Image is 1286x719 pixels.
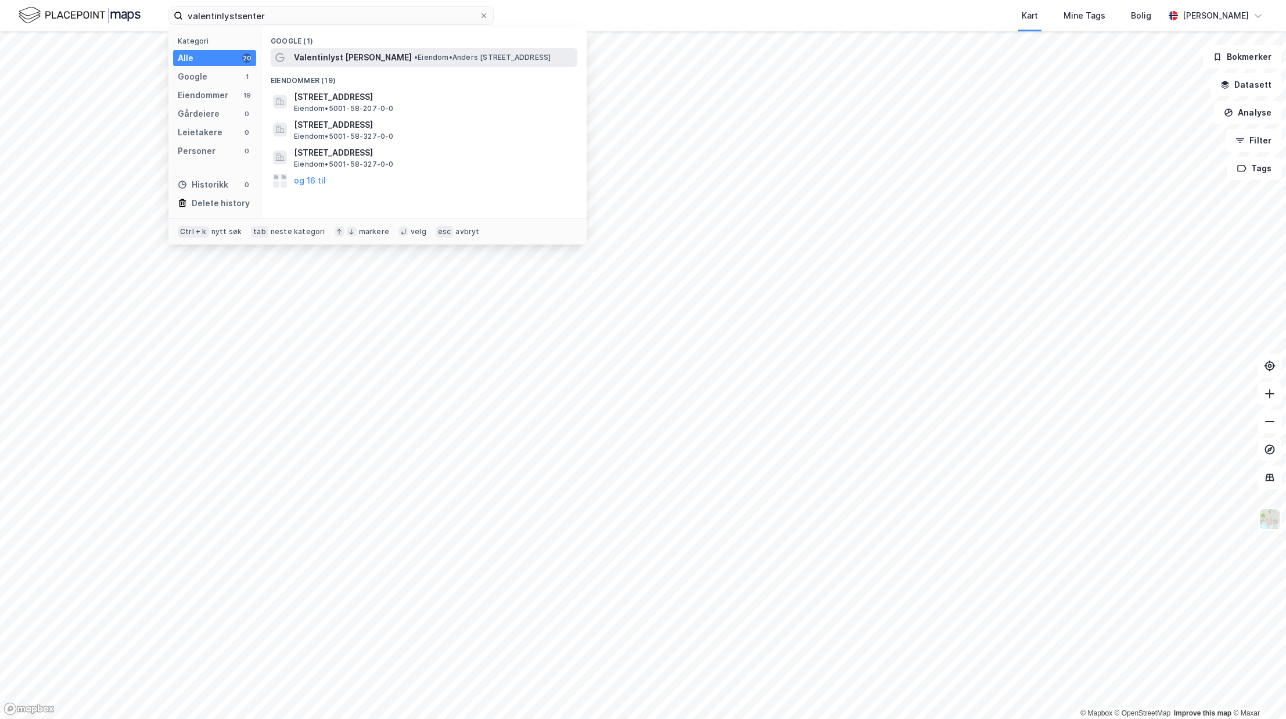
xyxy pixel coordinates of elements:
button: Analyse [1214,101,1281,124]
span: Eiendom • 5001-58-207-0-0 [294,104,394,113]
div: nytt søk [211,227,242,236]
div: velg [411,227,426,236]
div: tab [251,226,268,238]
div: [PERSON_NAME] [1183,9,1249,23]
div: Kategori [178,37,256,45]
div: Mine Tags [1064,9,1105,23]
div: Gårdeiere [178,107,220,121]
a: Mapbox homepage [3,702,55,716]
a: Mapbox [1080,709,1112,717]
div: Google [178,70,207,84]
div: 1 [242,72,252,81]
span: [STREET_ADDRESS] [294,90,573,104]
div: 19 [242,91,252,100]
button: og 16 til [294,174,326,188]
a: OpenStreetMap [1115,709,1171,717]
div: 0 [242,128,252,137]
div: Alle [178,51,193,65]
div: Eiendommer [178,88,228,102]
div: 20 [242,53,252,63]
span: Eiendom • Anders [STREET_ADDRESS] [414,53,551,62]
div: Personer [178,144,215,158]
span: Eiendom • 5001-58-327-0-0 [294,132,394,141]
div: Historikk [178,178,228,192]
button: Bokmerker [1203,45,1281,69]
div: Ctrl + k [178,226,209,238]
div: Bolig [1131,9,1151,23]
button: Filter [1226,129,1281,152]
button: Datasett [1210,73,1281,96]
div: 0 [242,180,252,189]
div: 0 [242,109,252,118]
img: Z [1259,508,1281,530]
div: avbryt [455,227,479,236]
div: neste kategori [271,227,325,236]
span: [STREET_ADDRESS] [294,146,573,160]
div: markere [359,227,389,236]
div: Eiendommer (19) [261,67,587,88]
span: Valentinlyst [PERSON_NAME] [294,51,412,64]
div: Kontrollprogram for chat [1228,663,1286,719]
img: logo.f888ab2527a4732fd821a326f86c7f29.svg [19,5,141,26]
div: Kart [1022,9,1038,23]
span: [STREET_ADDRESS] [294,118,573,132]
div: Leietakere [178,125,222,139]
div: Delete history [192,196,250,210]
a: Improve this map [1174,709,1231,717]
div: 0 [242,146,252,156]
span: • [414,53,418,62]
div: esc [436,226,454,238]
span: Eiendom • 5001-58-327-0-0 [294,160,394,169]
iframe: Chat Widget [1228,663,1286,719]
input: Søk på adresse, matrikkel, gårdeiere, leietakere eller personer [183,7,479,24]
div: Google (1) [261,27,587,48]
button: Tags [1227,157,1281,180]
